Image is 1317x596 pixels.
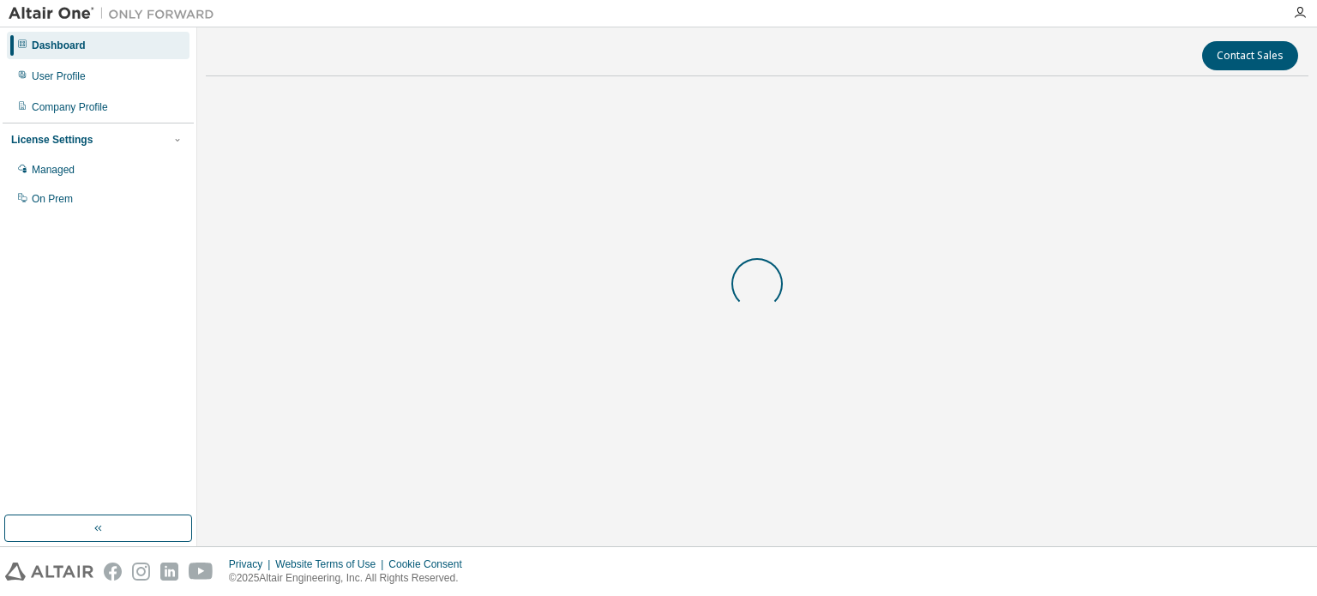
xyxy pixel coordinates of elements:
div: Privacy [229,557,275,571]
img: facebook.svg [104,563,122,581]
button: Contact Sales [1202,41,1298,70]
div: Dashboard [32,39,86,52]
img: Altair One [9,5,223,22]
div: License Settings [11,133,93,147]
div: Cookie Consent [388,557,472,571]
img: altair_logo.svg [5,563,93,581]
img: instagram.svg [132,563,150,581]
div: User Profile [32,69,86,83]
div: Company Profile [32,100,108,114]
img: linkedin.svg [160,563,178,581]
div: On Prem [32,192,73,206]
img: youtube.svg [189,563,213,581]
div: Website Terms of Use [275,557,388,571]
p: © 2025 Altair Engineering, Inc. All Rights Reserved. [229,571,472,586]
div: Managed [32,163,75,177]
